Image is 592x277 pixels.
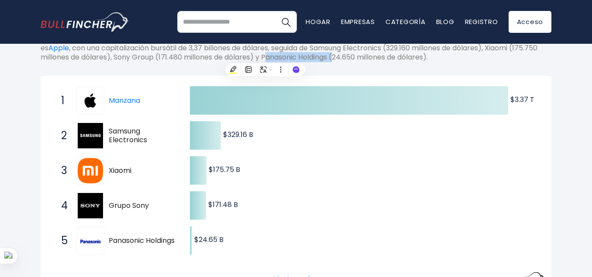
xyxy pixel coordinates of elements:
img: Panasonic Holdings [78,228,103,253]
a: Ir a la página de inicio [41,12,129,31]
font: Samsung Electronics [109,126,147,145]
img: logotipo del camachuelo [41,12,129,31]
font: Panasonic Holdings [109,235,175,245]
button: Buscar [275,11,297,33]
font: Acceso [517,17,544,26]
a: Manzana [76,87,109,115]
img: Samsung Electronics [78,123,103,148]
img: Manzana [78,88,103,113]
a: Registro [465,17,498,26]
img: Xiaomi [78,158,103,183]
font: 2 [61,128,67,143]
a: Empresas [341,17,375,26]
text: $24.65 B [194,235,224,245]
a: Manzana [109,95,140,105]
img: Grupo Sony [78,193,103,218]
a: Apple [48,43,69,53]
a: Acceso [509,11,552,33]
font: 1 [61,93,65,108]
a: Blog [436,17,454,26]
text: $175.75 B [209,165,240,175]
text: $171.48 B [208,200,238,210]
font: 4 [61,198,68,213]
font: Xiaomi [109,165,131,175]
text: $329.16 B [223,130,253,140]
a: Categoría [385,17,426,26]
font: 3 [61,163,67,178]
a: Hogar [306,17,330,26]
text: $3.37 T [510,95,534,105]
font: Grupo Sony [109,200,149,210]
font: 5 [61,233,68,248]
font: , con una capitalización bursátil de 3,37 billones de dólares, seguida de Samsung Electronics (32... [41,43,537,62]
